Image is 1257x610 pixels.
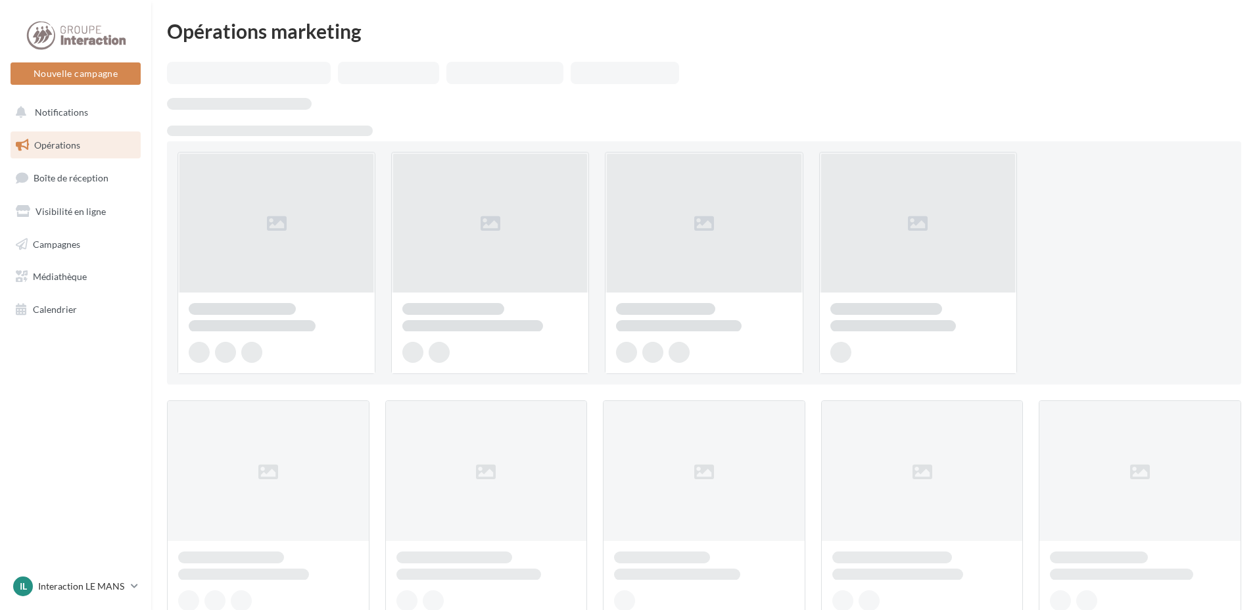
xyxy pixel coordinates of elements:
[36,206,106,217] span: Visibilité en ligne
[33,238,80,249] span: Campagnes
[33,271,87,282] span: Médiathèque
[20,580,27,593] span: IL
[167,21,1241,41] div: Opérations marketing
[34,172,108,183] span: Boîte de réception
[8,263,143,291] a: Médiathèque
[33,304,77,315] span: Calendrier
[34,139,80,151] span: Opérations
[8,296,143,323] a: Calendrier
[8,231,143,258] a: Campagnes
[11,62,141,85] button: Nouvelle campagne
[8,131,143,159] a: Opérations
[38,580,126,593] p: Interaction LE MANS
[8,198,143,225] a: Visibilité en ligne
[35,106,88,118] span: Notifications
[8,164,143,192] a: Boîte de réception
[8,99,138,126] button: Notifications
[11,574,141,599] a: IL Interaction LE MANS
